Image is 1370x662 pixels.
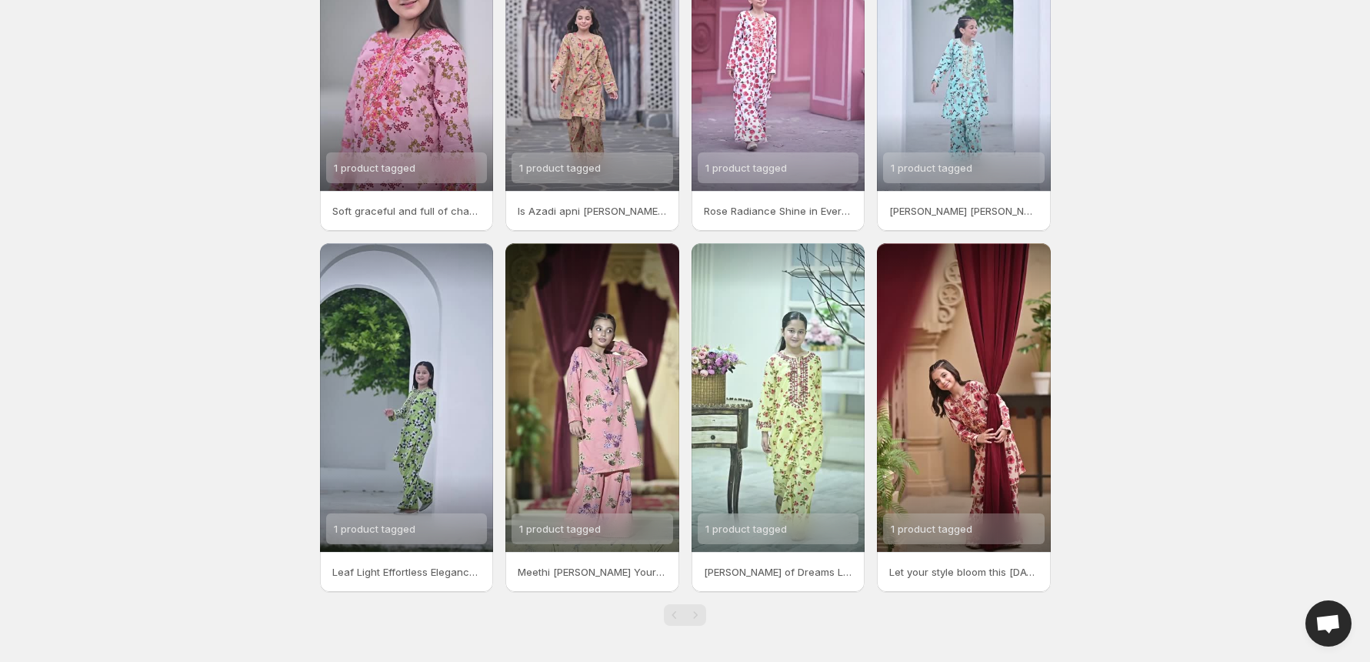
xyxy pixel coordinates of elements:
span: 1 product tagged [705,523,787,535]
p: Let your style bloom this [DATE] Floral Fairy brings you vibrant Azadi Sale discounts celebrate f... [889,564,1038,580]
p: [PERSON_NAME] of Dreams Light Up Your Style This Azadi let [PERSON_NAME] of Dreams brighten your ... [704,564,853,580]
span: 1 product tagged [519,523,601,535]
div: Open chat [1305,600,1352,647]
p: Leaf Light Effortless Elegance Breeze into style this Azadi Sale with Leaf Light now at Flat 40 O... [332,564,482,580]
span: 1 product tagged [519,162,601,174]
span: 1 product tagged [705,162,787,174]
p: Meethi [PERSON_NAME] Your Style This Azadi brighten your look with Meethi [PERSON_NAME] now at up... [518,564,667,580]
p: [PERSON_NAME] [PERSON_NAME] in Every Thread This Azadi Sale let [PERSON_NAME] add a touch of time... [889,203,1038,219]
span: 1 product tagged [891,523,972,535]
span: 1 product tagged [334,523,415,535]
p: Soft graceful and full of charm Pink Glow is here to make your festive moments shine brighter Sho... [332,203,482,219]
nav: Pagination [664,604,706,626]
span: 1 product tagged [891,162,972,174]
p: Rose Radiance Shine in Every Shade Celebrate freedom in full bloom Our Rose Radiance brings soft ... [704,203,853,219]
span: 1 product tagged [334,162,415,174]
p: Is Azadi apni [PERSON_NAME] banaiye aur bhi meethi Meethi [PERSON_NAME] [PERSON_NAME] Sale pe kha... [518,203,667,219]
